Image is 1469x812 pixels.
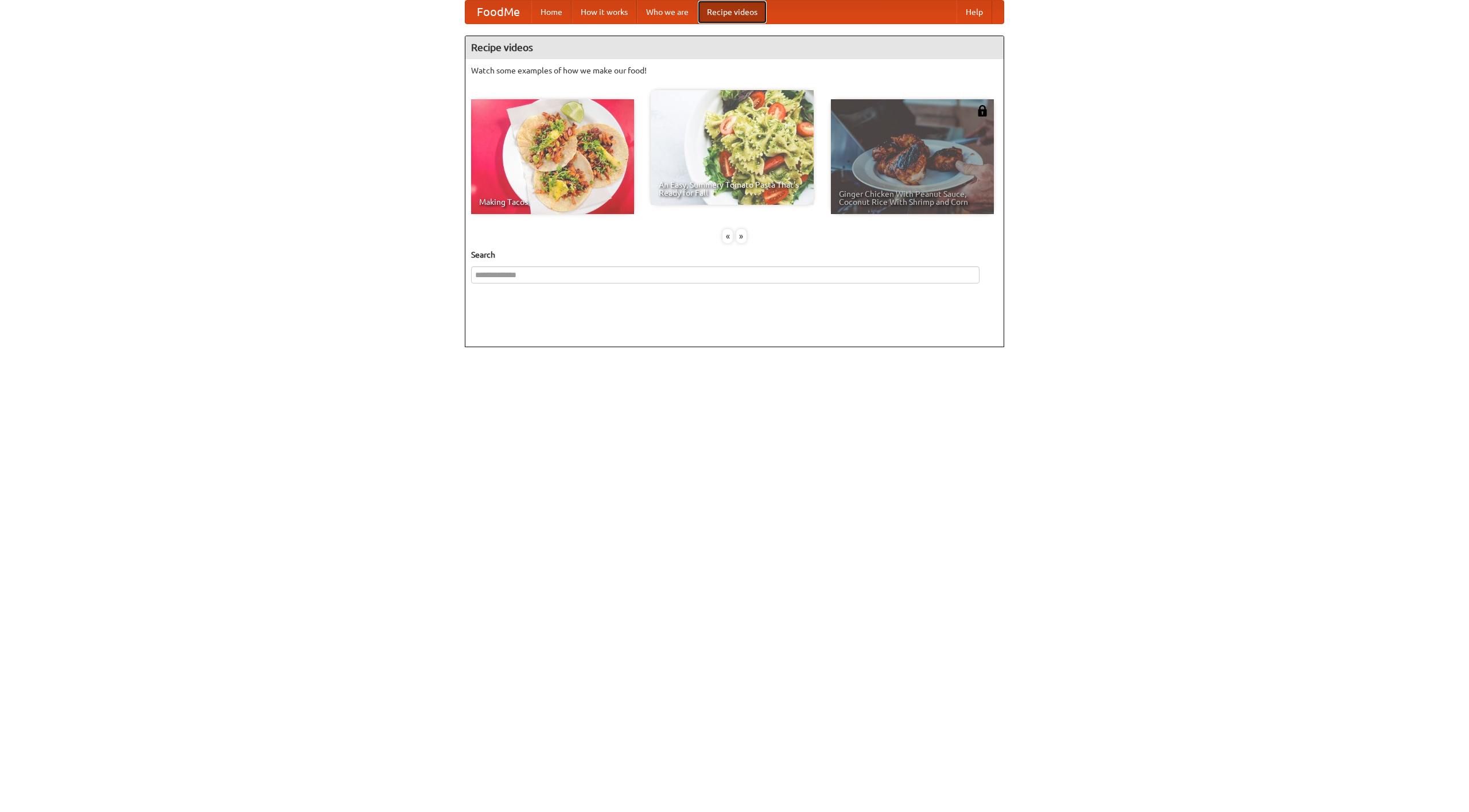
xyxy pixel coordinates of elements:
a: Home [531,1,572,24]
a: Making Tacos [471,99,634,214]
p: Watch some examples of how we make our food! [471,65,998,76]
a: Recipe videos [698,1,767,24]
a: Help [957,1,992,24]
span: An Easy, Summery Tomato Pasta That's Ready for Fall [659,181,806,197]
h5: Search [471,249,998,261]
div: « [722,229,733,243]
img: 483408.png [977,105,988,116]
span: Making Tacos [479,198,626,206]
a: FoodMe [465,1,531,24]
h4: Recipe videos [465,36,1004,59]
div: » [736,229,747,243]
a: An Easy, Summery Tomato Pasta That's Ready for Fall [651,90,814,205]
a: Who we are [637,1,698,24]
a: How it works [572,1,637,24]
